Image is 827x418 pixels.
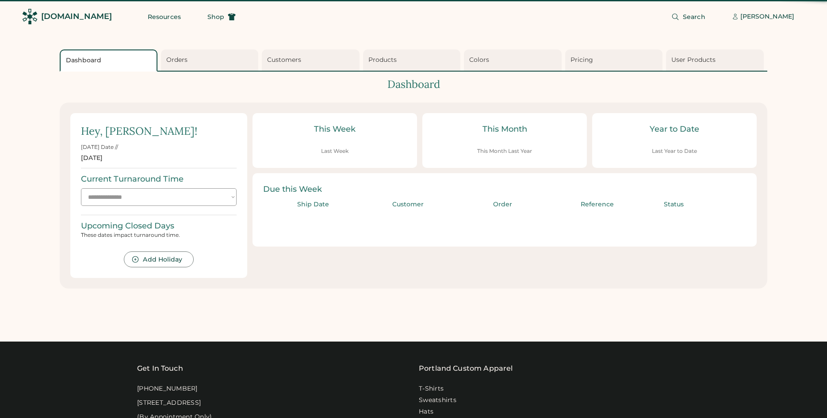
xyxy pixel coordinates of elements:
div: Pricing [570,56,660,65]
div: Customers [267,56,357,65]
div: [DATE] Date // [81,144,118,151]
div: Status [647,200,700,209]
a: T-Shirts [419,384,444,393]
div: Hey, [PERSON_NAME]! [81,124,197,139]
div: [DATE] [81,154,103,163]
div: This Month Last Year [477,148,532,155]
div: Last Week [321,148,348,155]
div: [PHONE_NUMBER] [137,384,198,393]
a: Portland Custom Apparel [419,363,513,374]
div: Dashboard [66,56,154,65]
div: This Month [433,124,576,135]
div: This Week [263,124,406,135]
div: [STREET_ADDRESS] [137,399,201,407]
div: These dates impact turnaround time. [81,232,237,239]
img: Rendered Logo - Screens [22,9,38,24]
div: Year to Date [603,124,746,135]
div: Current Turnaround Time [81,174,184,185]
span: Shop [207,14,224,20]
a: Sweatshirts [419,396,456,405]
div: Upcoming Closed Days [81,220,174,232]
button: Search [661,8,716,26]
button: Shop [197,8,246,26]
button: Add Holiday [124,251,193,267]
div: User Products [671,56,761,65]
span: Search [683,14,705,20]
div: Customer [363,200,452,209]
a: Hats [419,407,433,416]
div: Products [368,56,458,65]
div: Reference [552,200,642,209]
div: Due this Week [263,184,746,195]
div: Orders [166,56,256,65]
div: [DOMAIN_NAME] [41,11,112,22]
div: Ship Date [268,200,358,209]
div: Get In Touch [137,363,183,374]
button: Resources [137,8,191,26]
div: Last Year to Date [652,148,697,155]
div: [PERSON_NAME] [740,12,794,21]
div: Dashboard [60,77,767,92]
div: Colors [469,56,559,65]
div: Order [458,200,547,209]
